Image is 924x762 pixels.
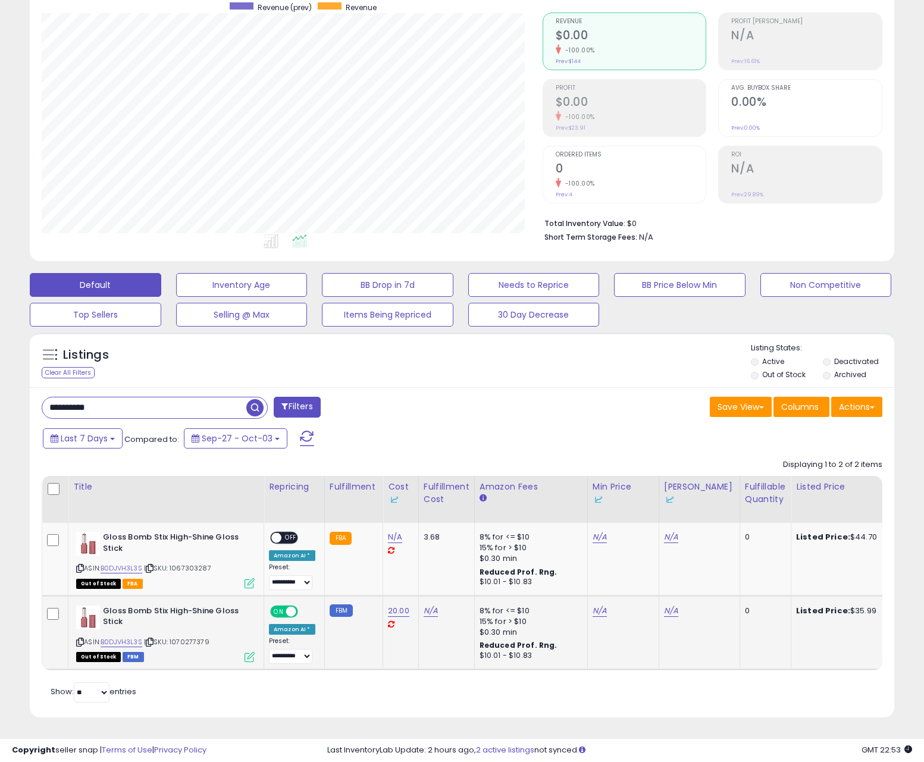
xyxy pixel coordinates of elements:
[556,124,585,131] small: Prev: $23.91
[468,303,600,327] button: 30 Day Decrease
[269,563,315,590] div: Preset:
[796,531,850,543] b: Listed Price:
[593,531,607,543] a: N/A
[424,605,438,617] a: N/A
[101,563,142,573] a: B0DJVH3L3S
[796,606,895,616] div: $35.99
[12,744,55,755] strong: Copyright
[664,493,735,506] div: Some or all of the values in this column are provided from Inventory Lab.
[346,2,377,12] span: Revenue
[614,273,746,297] button: BB Price Below Min
[76,652,121,662] span: All listings that are currently out of stock and unavailable for purchase on Amazon
[544,215,873,230] li: $0
[731,124,760,131] small: Prev: 0.00%
[281,533,300,543] span: OFF
[796,605,850,616] b: Listed Price:
[745,606,782,616] div: 0
[76,606,100,629] img: 318XZeaKb7L._SL40_.jpg
[664,481,735,506] div: [PERSON_NAME]
[76,606,255,661] div: ASIN:
[664,494,676,506] img: InventoryLab Logo
[593,494,604,506] img: InventoryLab Logo
[862,744,912,755] span: 2025-10-11 22:53 GMT
[61,432,108,444] span: Last 7 Days
[388,605,409,617] a: 20.00
[102,744,152,755] a: Terms of Use
[184,428,287,449] button: Sep-27 - Oct-03
[796,532,895,543] div: $44.70
[480,640,557,650] b: Reduced Prof. Rng.
[664,531,678,543] a: N/A
[781,401,819,413] span: Columns
[796,481,899,493] div: Listed Price
[664,605,678,617] a: N/A
[593,493,654,506] div: Some or all of the values in this column are provided from Inventory Lab.
[330,481,378,493] div: Fulfillment
[480,543,578,553] div: 15% for > $10
[388,481,414,506] div: Cost
[480,577,578,587] div: $10.01 - $10.83
[831,397,882,417] button: Actions
[271,606,286,616] span: ON
[561,179,595,188] small: -100.00%
[751,343,894,354] p: Listing States:
[480,493,487,504] small: Amazon Fees.
[556,85,706,92] span: Profit
[834,356,879,366] label: Deactivated
[556,162,706,178] h2: 0
[544,232,637,242] b: Short Term Storage Fees:
[269,624,315,635] div: Amazon AI *
[424,532,465,543] div: 3.68
[731,152,882,158] span: ROI
[773,397,829,417] button: Columns
[834,369,866,380] label: Archived
[388,493,414,506] div: Some or all of the values in this column are provided from Inventory Lab.
[760,273,892,297] button: Non Competitive
[296,606,315,616] span: OFF
[593,605,607,617] a: N/A
[12,745,206,756] div: seller snap | |
[468,273,600,297] button: Needs to Reprice
[269,481,320,493] div: Repricing
[103,606,248,631] b: Gloss Bomb Stix High-Shine Gloss Stick
[258,2,312,12] span: Revenue (prev)
[731,29,882,45] h2: N/A
[144,637,209,647] span: | SKU: 1070277379
[476,744,534,755] a: 2 active listings
[480,606,578,616] div: 8% for <= $10
[556,95,706,111] h2: $0.00
[269,637,315,664] div: Preset:
[123,652,144,662] span: FBM
[73,481,259,493] div: Title
[731,191,763,198] small: Prev: 29.89%
[154,744,206,755] a: Privacy Policy
[123,579,143,589] span: FBA
[51,686,136,697] span: Show: entries
[424,481,469,506] div: Fulfillment Cost
[101,637,142,647] a: B0DJVH3L3S
[710,397,772,417] button: Save View
[556,58,581,65] small: Prev: $144
[556,29,706,45] h2: $0.00
[330,532,352,545] small: FBA
[731,85,882,92] span: Avg. Buybox Share
[480,553,578,564] div: $0.30 min
[176,303,308,327] button: Selling @ Max
[762,369,806,380] label: Out of Stock
[593,481,654,506] div: Min Price
[42,367,95,378] div: Clear All Filters
[30,273,161,297] button: Default
[480,481,582,493] div: Amazon Fees
[274,397,320,418] button: Filters
[144,563,211,573] span: | SKU: 1067303287
[30,303,161,327] button: Top Sellers
[480,532,578,543] div: 8% for <= $10
[76,579,121,589] span: All listings that are currently out of stock and unavailable for purchase on Amazon
[388,531,402,543] a: N/A
[745,532,782,543] div: 0
[269,550,315,561] div: Amazon AI *
[561,46,595,55] small: -100.00%
[762,356,784,366] label: Active
[731,162,882,178] h2: N/A
[176,273,308,297] button: Inventory Age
